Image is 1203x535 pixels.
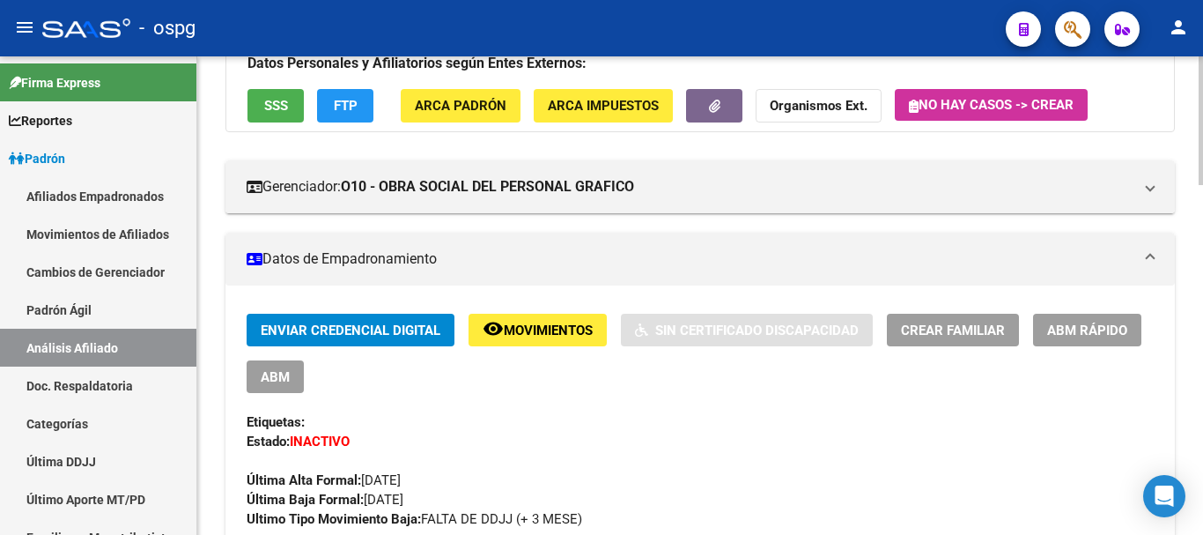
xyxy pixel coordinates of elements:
span: No hay casos -> Crear [909,97,1074,113]
span: ARCA Impuestos [548,99,659,115]
span: ABM Rápido [1047,323,1127,338]
mat-panel-title: Gerenciador: [247,177,1133,197]
mat-expansion-panel-header: Datos de Empadronamiento [225,233,1175,286]
button: SSS [247,89,304,122]
span: ABM [261,369,290,385]
button: ABM Rápido [1033,314,1141,346]
span: Enviar Credencial Digital [261,323,440,338]
mat-icon: menu [14,17,35,38]
span: [DATE] [247,492,403,508]
button: ABM [247,360,304,393]
strong: Organismos Ext. [770,99,867,115]
span: SSS [264,99,288,115]
span: Padrón [9,149,65,168]
mat-icon: person [1168,17,1189,38]
button: Sin Certificado Discapacidad [621,314,873,346]
span: [DATE] [247,472,401,488]
button: Movimientos [469,314,607,346]
mat-icon: remove_red_eye [483,318,504,339]
strong: Última Baja Formal: [247,492,364,508]
strong: O10 - OBRA SOCIAL DEL PERSONAL GRAFICO [341,177,634,197]
button: ARCA Padrón [401,89,520,122]
h3: Datos Personales y Afiliatorios según Entes Externos: [247,51,1153,76]
span: FTP [334,99,358,115]
mat-expansion-panel-header: Gerenciador:O10 - OBRA SOCIAL DEL PERSONAL GRAFICO [225,160,1175,213]
strong: Estado: [247,434,290,450]
div: Open Intercom Messenger [1143,475,1185,517]
mat-panel-title: Datos de Empadronamiento [247,249,1133,269]
button: Crear Familiar [887,314,1019,346]
strong: INACTIVO [290,434,350,450]
button: FTP [317,89,373,122]
span: - ospg [139,9,196,48]
button: Enviar Credencial Digital [247,314,454,346]
strong: Ultimo Tipo Movimiento Baja: [247,511,421,527]
button: ARCA Impuestos [534,89,673,122]
span: Movimientos [504,323,593,338]
span: FALTA DE DDJJ (+ 3 MESE) [247,511,582,527]
span: ARCA Padrón [415,99,506,115]
span: Firma Express [9,73,100,93]
span: Sin Certificado Discapacidad [655,323,859,338]
button: Organismos Ext. [756,89,882,122]
strong: Etiquetas: [247,414,305,430]
span: Reportes [9,111,72,130]
button: No hay casos -> Crear [895,89,1088,121]
span: Crear Familiar [901,323,1005,338]
strong: Última Alta Formal: [247,472,361,488]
